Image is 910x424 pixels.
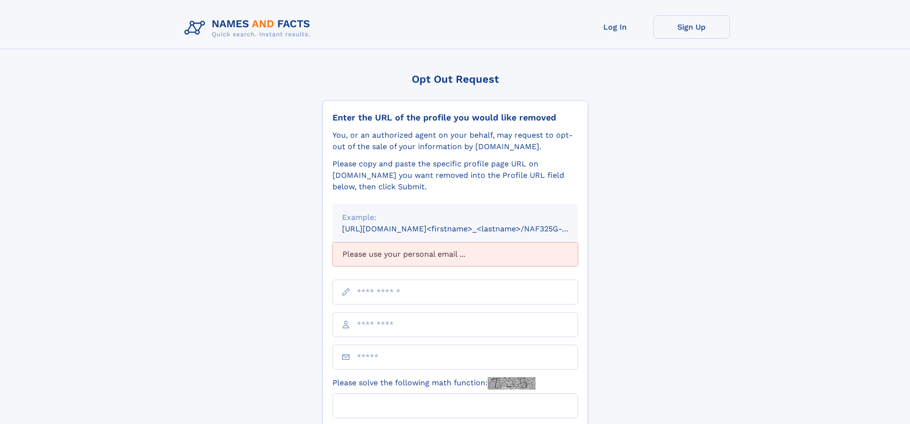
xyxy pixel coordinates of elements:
a: Sign Up [653,15,730,39]
div: Enter the URL of the profile you would like removed [332,112,578,123]
label: Please solve the following math function: [332,377,535,390]
div: Example: [342,212,568,223]
div: Please copy and paste the specific profile page URL on [DOMAIN_NAME] you want removed into the Pr... [332,158,578,193]
img: Logo Names and Facts [181,15,318,41]
a: Log In [577,15,653,39]
div: Opt Out Request [322,73,588,85]
div: Please use your personal email ... [332,242,578,266]
small: [URL][DOMAIN_NAME]<firstname>_<lastname>/NAF325G-xxxxxxxx [342,224,596,233]
div: You, or an authorized agent on your behalf, may request to opt-out of the sale of your informatio... [332,130,578,152]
